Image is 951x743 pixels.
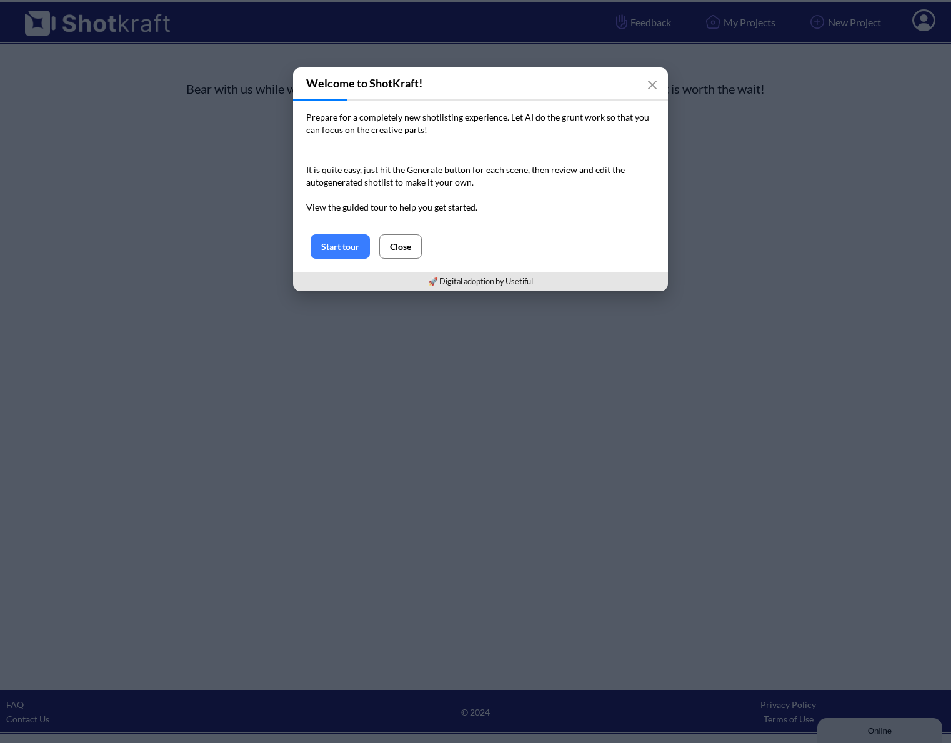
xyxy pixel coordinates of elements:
[306,164,655,214] p: It is quite easy, just hit the Generate button for each scene, then review and edit the autogener...
[9,11,116,20] div: Online
[428,276,533,286] a: 🚀 Digital adoption by Usetiful
[379,234,422,259] button: Close
[311,234,370,259] button: Start tour
[306,112,509,122] span: Prepare for a completely new shotlisting experience.
[293,67,668,99] h3: Welcome to ShotKraft!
